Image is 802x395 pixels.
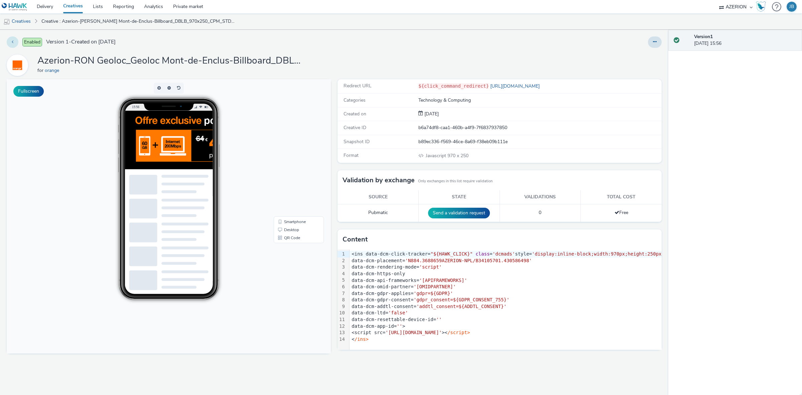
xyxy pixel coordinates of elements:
span: 'dcmads' [493,251,515,257]
th: State [419,190,500,204]
div: 5 [338,277,346,284]
div: 12 [338,323,346,330]
td: Pubmatic [338,204,419,222]
span: Smartphone [277,140,299,144]
span: 970 x 250 [425,153,469,159]
span: '[OMIDPARTNER]' [414,284,456,289]
div: 3 [338,264,346,271]
span: '[APIFRAMEWORKS]' [419,278,467,283]
th: Validations [500,190,581,204]
span: Version 1 - Created on [DATE] [46,38,116,46]
div: 11 [338,316,346,323]
div: data-dcm-addtl-consent= [350,303,665,310]
button: Fullscreen [13,86,44,97]
div: data-dcm-ltd= [350,310,665,316]
div: data-dcm-resettable-device-id= [350,316,665,323]
span: 'display:inline-block;width:970px;height:250px' [532,251,664,257]
img: mobile [3,18,10,25]
span: Enabled [22,38,42,46]
span: 0 [539,209,541,216]
span: 15:56 [125,26,133,29]
span: for [37,67,45,74]
th: Source [338,190,419,204]
h3: Content [343,234,368,244]
img: orange [8,56,27,75]
a: orange [7,62,31,68]
span: Javascript [426,153,447,159]
span: class [476,251,490,257]
small: Only exchanges in this list require validation [418,179,493,184]
div: data-dcm-app-id= > [350,323,665,330]
span: Snapshot ID [344,138,370,145]
div: data-dcm-gdpr-consent= [350,297,665,303]
span: QR Code [277,157,293,161]
div: 14 [338,336,346,343]
div: data-dcm-gdpr-applies= [350,290,665,297]
div: data-dcm-https-only [350,271,665,277]
span: '' [436,317,442,322]
span: 'addtl_consent=${ADDTL_CONSENT}' [416,304,507,309]
span: '[URL][DOMAIN_NAME]' [385,330,442,335]
a: Hawk Academy [756,1,769,12]
span: Format [344,152,359,159]
span: /script> [447,330,470,335]
span: 'gdpr=${GDPR}' [414,291,453,296]
div: data-dcm-omid-partner= [350,284,665,290]
div: data-dcm-api-frameworks= [350,277,665,284]
span: 'gdpr_consent=${GDPR_CONSENT_755}' [414,297,510,302]
span: Free [615,209,628,216]
span: Desktop [277,149,292,153]
button: Send a validation request [428,208,490,218]
div: 8 [338,297,346,303]
span: '' [397,323,402,329]
span: Creative ID [344,124,366,131]
div: data-dcm-rendering-mode= [350,264,665,271]
a: Creative : Azerion-[PERSON_NAME] Mont-de-Enclus-Billboard_DBLB_970x250_CPM_STD_BRD_NRT_FRE_X_Mont... [38,13,239,29]
div: Technology & Computing [418,97,661,104]
div: 1 [338,251,346,258]
img: undefined Logo [2,3,27,11]
span: Redirect URL [344,83,372,89]
div: b89ec336-f569-46ce-8a69-f38eb09b111e [418,138,661,145]
span: [DATE] [423,111,439,117]
div: 6 [338,284,346,290]
span: 'false' [388,310,408,315]
span: Categories [344,97,366,103]
li: QR Code [268,155,316,163]
img: Hawk Academy [756,1,766,12]
div: Creation 13 October 2025, 15:56 [423,111,439,117]
div: 10 [338,310,346,316]
div: <script src= >< [350,329,665,336]
span: 'script' [419,264,442,270]
div: 13 [338,329,346,336]
th: Total cost [581,190,662,204]
li: Desktop [268,146,316,155]
h1: Azerion-RON Geoloc_Geoloc Mont-de-Enclus-Billboard_DBLB_970x250_CPM_STD_BRD_NRT_FRE_X_Mont-de-Enc... [37,55,305,67]
a: orange [45,67,62,74]
span: "${HAWK_CLICK}" [430,251,473,257]
li: Smartphone [268,138,316,146]
div: 4 [338,271,346,277]
div: <ins data-dcm-click-tracker= = style= [350,251,665,258]
div: JB [789,2,794,12]
strong: Version 1 [694,33,713,40]
div: [DATE] 15:56 [694,33,797,47]
span: Created on [344,111,366,117]
span: /ins> [355,336,369,342]
div: < [350,336,665,343]
code: ${click_command_redirect} [418,83,489,89]
a: [URL][DOMAIN_NAME] [489,83,542,89]
div: b6a74df8-caa1-460b-a4f9-7f6837937850 [418,124,661,131]
h3: Validation by exchange [343,175,415,185]
div: data-dcm-placement= [350,258,665,264]
span: 'N884.3688659AZERION-NPL/B34105701.430586498' [405,258,532,263]
div: 9 [338,303,346,310]
div: 7 [338,290,346,297]
div: 2 [338,258,346,264]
